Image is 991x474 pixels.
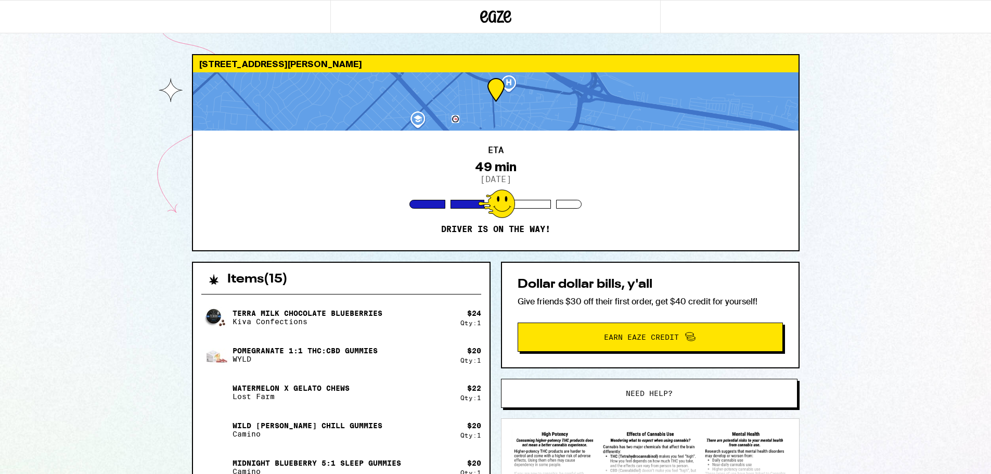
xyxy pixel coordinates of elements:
p: Terra Milk Chocolate Blueberries [233,309,382,317]
p: Watermelon x Gelato Chews [233,384,350,392]
button: Need help? [501,379,797,408]
div: Qty: 1 [460,319,481,326]
p: Lost Farm [233,392,350,401]
img: Wild Berry Chill Gummies [201,415,230,444]
div: [STREET_ADDRESS][PERSON_NAME] [193,55,799,72]
h2: Dollar dollar bills, y'all [518,278,783,291]
p: Wild [PERSON_NAME] Chill Gummies [233,421,382,430]
p: WYLD [233,355,378,363]
div: $ 20 [467,347,481,355]
div: Qty: 1 [460,357,481,364]
h2: ETA [488,146,504,155]
div: $ 20 [467,459,481,467]
img: Terra Milk Chocolate Blueberries [201,303,230,332]
p: [DATE] [480,174,511,184]
p: Give friends $30 off their first order, get $40 credit for yourself! [518,296,783,307]
div: $ 24 [467,309,481,317]
p: Kiva Confections [233,317,382,326]
p: Driver is on the way! [441,224,550,235]
div: 49 min [475,160,517,174]
img: Watermelon x Gelato Chews [201,378,230,407]
p: Midnight Blueberry 5:1 Sleep Gummies [233,459,401,467]
div: $ 22 [467,384,481,392]
button: Earn Eaze Credit [518,323,783,352]
img: Pomegranate 1:1 THC:CBD Gummies [201,340,230,369]
span: Need help? [626,390,673,397]
p: Camino [233,430,382,438]
p: Pomegranate 1:1 THC:CBD Gummies [233,347,378,355]
div: Qty: 1 [460,394,481,401]
div: $ 20 [467,421,481,430]
h2: Items ( 15 ) [227,273,288,286]
div: Qty: 1 [460,432,481,439]
span: Earn Eaze Credit [604,334,679,341]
